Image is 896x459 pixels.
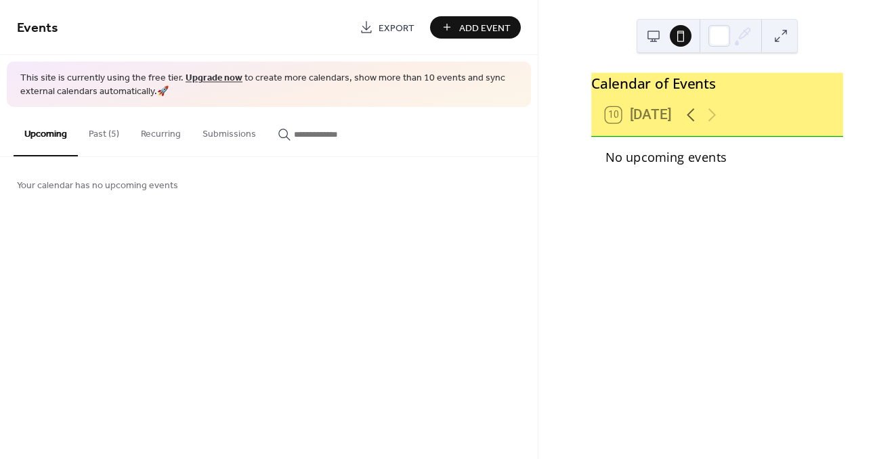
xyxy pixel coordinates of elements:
[186,69,242,87] a: Upgrade now
[17,15,58,41] span: Events
[130,107,192,155] button: Recurring
[78,107,130,155] button: Past (5)
[20,72,517,98] span: This site is currently using the free tier. to create more calendars, show more than 10 events an...
[192,107,267,155] button: Submissions
[14,107,78,156] button: Upcoming
[430,16,521,39] button: Add Event
[605,148,829,166] div: No upcoming events
[379,21,414,35] span: Export
[459,21,511,35] span: Add Event
[17,179,178,193] span: Your calendar has no upcoming events
[349,16,425,39] a: Export
[591,72,843,93] div: Calendar of Events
